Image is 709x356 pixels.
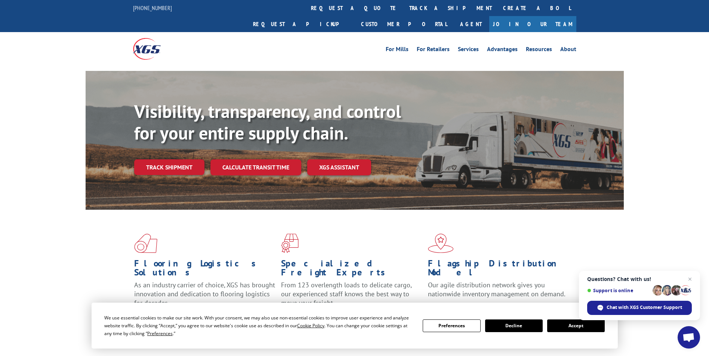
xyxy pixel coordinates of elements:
div: We use essential cookies to make our site work. With your consent, we may also use non-essential ... [104,314,414,337]
button: Accept [547,319,605,332]
img: xgs-icon-total-supply-chain-intelligence-red [134,234,157,253]
a: Resources [526,46,552,54]
span: Close chat [685,275,694,284]
span: Our agile distribution network gives you nationwide inventory management on demand. [428,281,565,298]
button: Decline [485,319,543,332]
a: For Mills [386,46,409,54]
a: Join Our Team [489,16,576,32]
b: Visibility, transparency, and control for your entire supply chain. [134,100,401,144]
a: About [560,46,576,54]
img: xgs-icon-focused-on-flooring-red [281,234,299,253]
h1: Specialized Freight Experts [281,259,422,281]
h1: Flooring Logistics Solutions [134,259,275,281]
div: Cookie Consent Prompt [92,303,618,349]
span: Chat with XGS Customer Support [607,304,682,311]
a: XGS ASSISTANT [307,159,371,175]
a: Calculate transit time [210,159,301,175]
a: For Retailers [417,46,450,54]
span: Support is online [587,288,650,293]
a: Services [458,46,479,54]
a: Agent [453,16,489,32]
div: Chat with XGS Customer Support [587,301,692,315]
span: Cookie Policy [297,322,324,329]
a: Track shipment [134,159,204,175]
span: As an industry carrier of choice, XGS has brought innovation and dedication to flooring logistics... [134,281,275,307]
p: From 123 overlength loads to delicate cargo, our experienced staff knows the best way to move you... [281,281,422,314]
span: Preferences [147,330,173,337]
img: xgs-icon-flagship-distribution-model-red [428,234,454,253]
div: Open chat [678,326,700,349]
a: Request a pickup [247,16,355,32]
a: Customer Portal [355,16,453,32]
h1: Flagship Distribution Model [428,259,569,281]
a: [PHONE_NUMBER] [133,4,172,12]
span: Questions? Chat with us! [587,276,692,282]
a: Advantages [487,46,518,54]
button: Preferences [423,319,480,332]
